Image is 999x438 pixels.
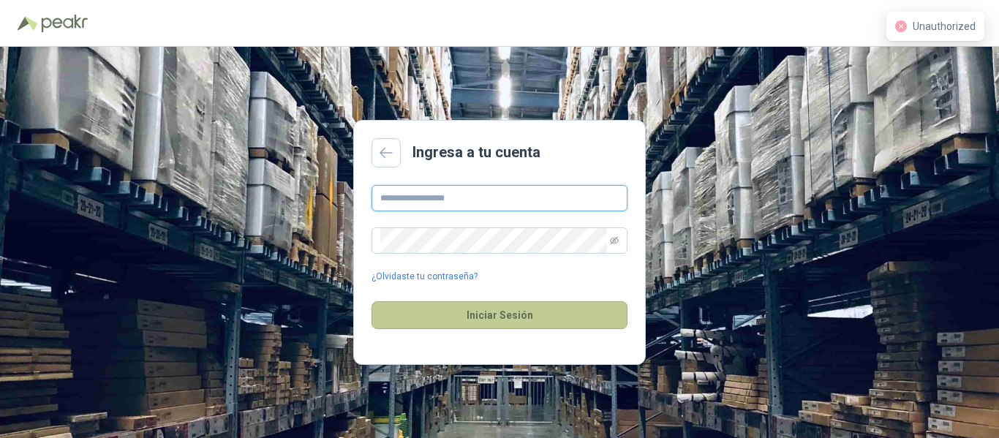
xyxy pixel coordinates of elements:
span: Unauthorized [913,20,976,32]
a: ¿Olvidaste tu contraseña? [372,270,478,284]
img: Peakr [41,15,88,32]
span: eye-invisible [610,236,619,245]
button: Iniciar Sesión [372,301,627,329]
span: close-circle [895,20,907,32]
img: Logo [18,16,38,31]
h2: Ingresa a tu cuenta [412,141,540,164]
